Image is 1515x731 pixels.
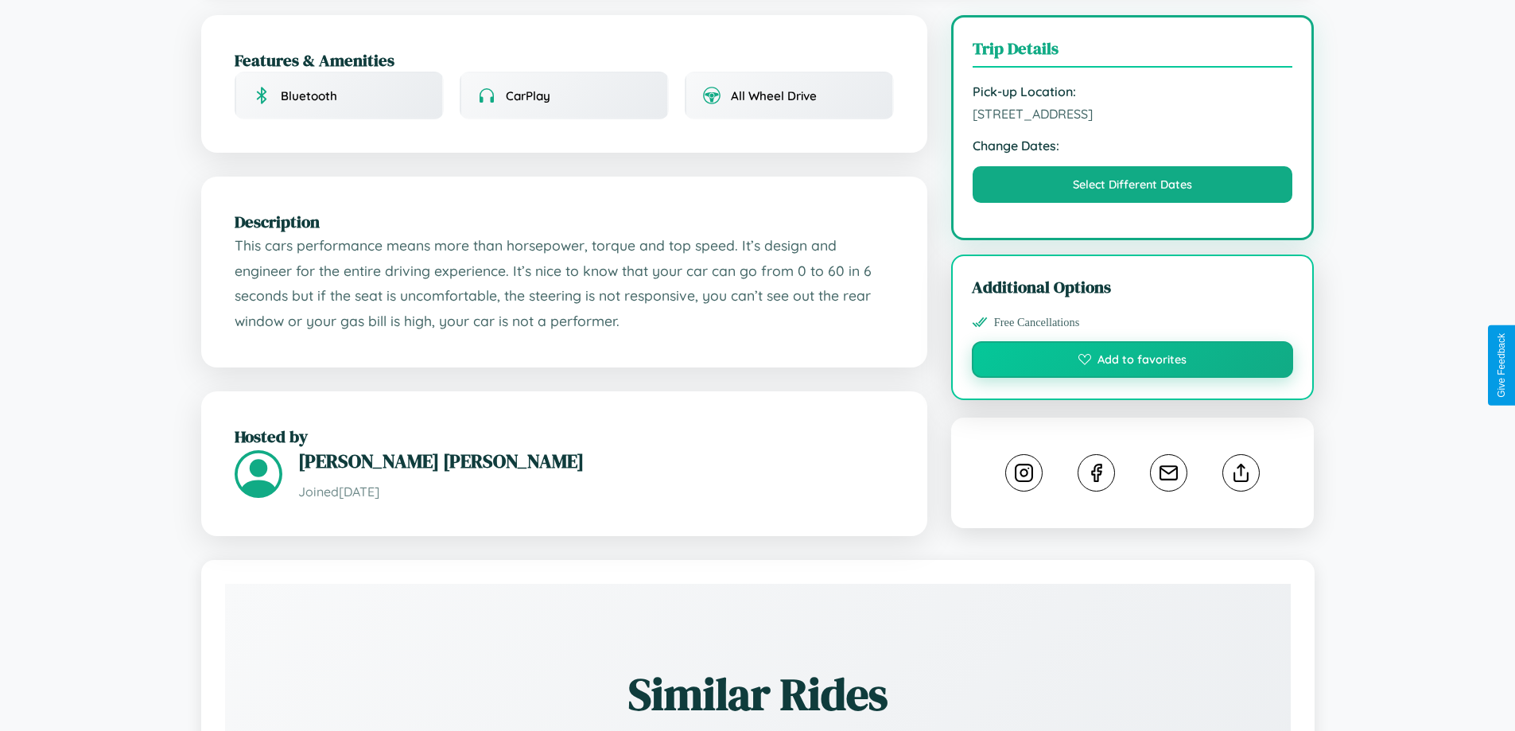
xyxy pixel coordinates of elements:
span: [STREET_ADDRESS] [973,106,1293,122]
h2: Similar Rides [281,663,1235,725]
button: Add to favorites [972,341,1294,378]
p: This cars performance means more than horsepower, torque and top speed. It’s design and engineer ... [235,233,894,334]
strong: Pick-up Location: [973,84,1293,99]
h3: [PERSON_NAME] [PERSON_NAME] [298,448,894,474]
p: Joined [DATE] [298,480,894,504]
h2: Description [235,210,894,233]
h3: Additional Options [972,275,1294,298]
span: All Wheel Drive [731,88,817,103]
span: Bluetooth [281,88,337,103]
h3: Trip Details [973,37,1293,68]
span: CarPlay [506,88,550,103]
span: Free Cancellations [994,316,1080,329]
h2: Hosted by [235,425,894,448]
strong: Change Dates: [973,138,1293,154]
button: Select Different Dates [973,166,1293,203]
div: Give Feedback [1496,333,1507,398]
h2: Features & Amenities [235,49,894,72]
